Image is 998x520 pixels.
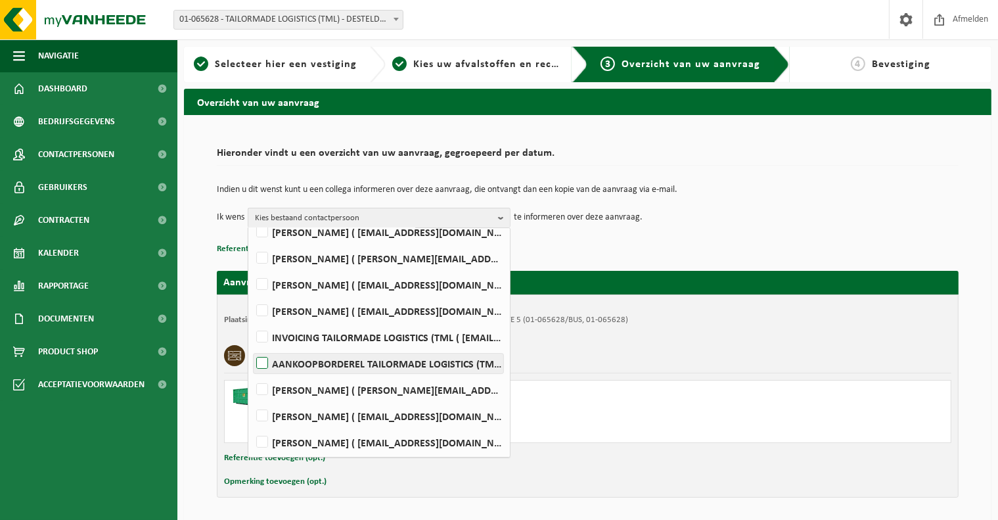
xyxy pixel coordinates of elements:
[254,275,503,295] label: [PERSON_NAME] ( [EMAIL_ADDRESS][DOMAIN_NAME] )
[392,57,561,72] a: 2Kies uw afvalstoffen en recipiënten
[254,433,503,452] label: [PERSON_NAME] ( [EMAIL_ADDRESS][DOMAIN_NAME] )
[413,59,594,70] span: Kies uw afvalstoffen en recipiënten
[38,270,89,302] span: Rapportage
[38,72,87,105] span: Dashboard
[194,57,208,71] span: 1
[224,473,327,490] button: Opmerking toevoegen (opt.)
[38,335,98,368] span: Product Shop
[38,138,114,171] span: Contactpersonen
[191,57,359,72] a: 1Selecteer hier een vestiging
[223,277,322,288] strong: Aanvraag voor [DATE]
[38,237,79,270] span: Kalender
[217,185,959,195] p: Indien u dit wenst kunt u een collega informeren over deze aanvraag, die ontvangt dan een kopie v...
[622,59,760,70] span: Overzicht van uw aanvraag
[254,380,503,400] label: [PERSON_NAME] ( [PERSON_NAME][EMAIL_ADDRESS][DOMAIN_NAME] )
[231,387,271,407] img: HK-XC-40-GN-00.png
[38,204,89,237] span: Contracten
[255,208,493,228] span: Kies bestaand contactpersoon
[38,171,87,204] span: Gebruikers
[217,208,244,227] p: Ik wens
[224,450,325,467] button: Referentie toevoegen (opt.)
[248,208,510,227] button: Kies bestaand contactpersoon
[224,316,281,324] strong: Plaatsingsadres:
[217,148,959,166] h2: Hieronder vindt u een overzicht van uw aanvraag, gegroepeerd per datum.
[254,301,503,321] label: [PERSON_NAME] ( [EMAIL_ADDRESS][DOMAIN_NAME] )
[174,11,403,29] span: 01-065628 - TAILORMADE LOGISTICS (TML) - DESTELDONK
[254,222,503,242] label: [PERSON_NAME] ( [EMAIL_ADDRESS][DOMAIN_NAME] )
[184,89,991,114] h2: Overzicht van uw aanvraag
[254,406,503,426] label: [PERSON_NAME] ( [EMAIL_ADDRESS][DOMAIN_NAME] )
[254,248,503,268] label: [PERSON_NAME] ( [PERSON_NAME][EMAIL_ADDRESS][DOMAIN_NAME] )
[851,57,865,71] span: 4
[38,302,94,335] span: Documenten
[173,10,403,30] span: 01-065628 - TAILORMADE LOGISTICS (TML) - DESTELDONK
[215,59,357,70] span: Selecteer hier een vestiging
[601,57,615,71] span: 3
[38,368,145,401] span: Acceptatievoorwaarden
[38,105,115,138] span: Bedrijfsgegevens
[514,208,643,227] p: te informeren over deze aanvraag.
[254,327,503,347] label: INVOICING TAILORMADE LOGISTICS (TML ( [EMAIL_ADDRESS][DOMAIN_NAME] )
[217,241,318,258] button: Referentie toevoegen (opt.)
[38,39,79,72] span: Navigatie
[872,59,930,70] span: Bevestiging
[392,57,407,71] span: 2
[254,354,503,373] label: AANKOOPBORDEREL TAILORMADE LOGISTICS (TML ( [EMAIL_ADDRESS][DOMAIN_NAME] )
